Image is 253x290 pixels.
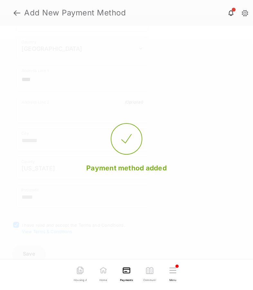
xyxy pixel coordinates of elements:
[120,275,133,282] span: Payments
[92,261,115,287] a: Home
[69,261,92,287] a: Housing Agreement Options
[99,275,107,282] span: Home
[143,275,156,282] span: Community
[74,275,87,282] span: Housing Agreement Options
[169,275,176,282] span: Menu
[138,261,161,287] a: Community
[86,164,167,172] span: Payment method added
[115,261,138,287] a: Payments
[24,9,243,17] strong: Add New Payment Method
[161,261,184,287] button: Menu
